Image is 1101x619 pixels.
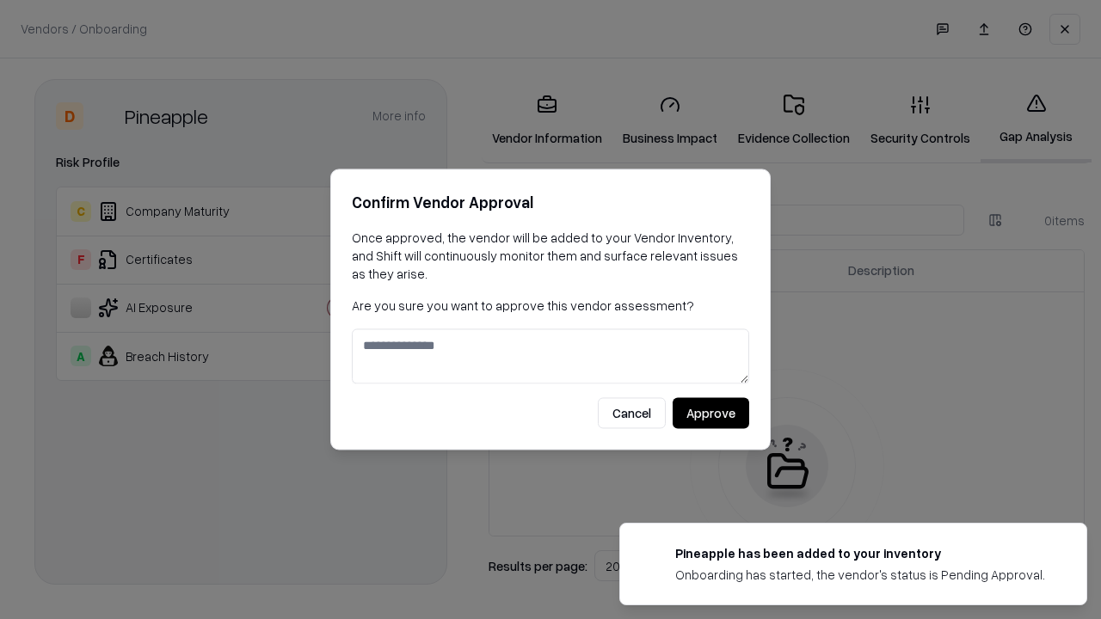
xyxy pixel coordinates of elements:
p: Once approved, the vendor will be added to your Vendor Inventory, and Shift will continuously mon... [352,229,749,283]
div: Onboarding has started, the vendor's status is Pending Approval. [675,566,1045,584]
button: Cancel [598,398,666,429]
button: Approve [673,398,749,429]
p: Are you sure you want to approve this vendor assessment? [352,297,749,315]
img: pineappleenergy.com [641,544,661,565]
h2: Confirm Vendor Approval [352,190,749,215]
div: Pineapple has been added to your inventory [675,544,1045,562]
